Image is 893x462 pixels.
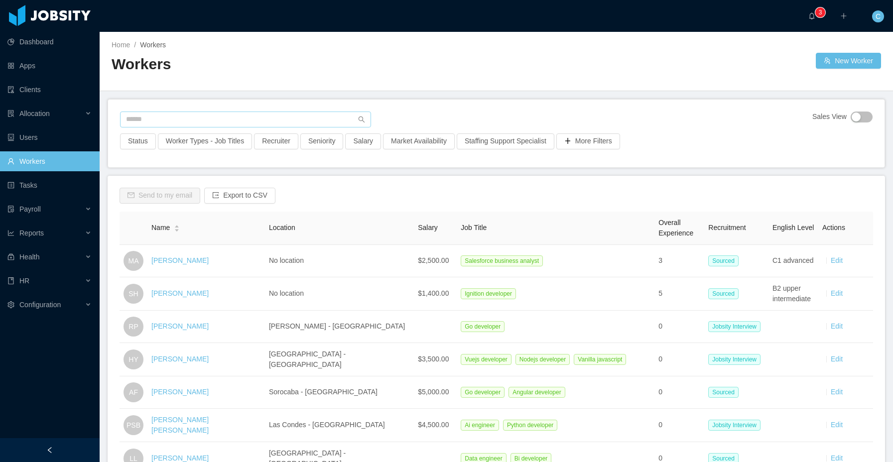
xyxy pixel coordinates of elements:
td: 0 [654,343,704,376]
i: icon: medicine-box [7,253,14,260]
a: Edit [831,454,843,462]
a: Sourced [708,454,743,462]
td: [PERSON_NAME] - [GEOGRAPHIC_DATA] [265,311,414,343]
span: SH [128,284,138,304]
button: icon: usergroup-addNew Worker [816,53,881,69]
i: icon: solution [7,110,14,117]
a: Sourced [708,388,743,396]
i: icon: search [358,116,365,123]
span: Jobsity Interview [708,354,761,365]
a: Jobsity Interview [708,421,765,429]
span: Ignition developer [461,288,516,299]
span: Health [19,253,39,261]
a: Edit [831,388,843,396]
a: icon: robotUsers [7,127,92,147]
span: Ai engineer [461,420,499,431]
td: [GEOGRAPHIC_DATA] - [GEOGRAPHIC_DATA] [265,343,414,376]
sup: 3 [815,7,825,17]
span: MA [128,251,139,271]
span: $3,500.00 [418,355,449,363]
a: icon: auditClients [7,80,92,100]
button: Market Availability [383,133,455,149]
a: Edit [831,322,843,330]
span: Vanilla javascript [574,354,626,365]
button: Worker Types - Job Titles [158,133,252,149]
a: Home [112,41,130,49]
td: Las Condes - [GEOGRAPHIC_DATA] [265,409,414,442]
td: No location [265,245,414,277]
span: HY [128,349,138,369]
button: icon: exportExport to CSV [204,188,275,204]
a: Edit [831,256,843,264]
span: Vuejs developer [461,354,511,365]
span: Sourced [708,255,739,266]
td: 3 [654,245,704,277]
a: [PERSON_NAME] [151,355,209,363]
a: [PERSON_NAME] [PERSON_NAME] [151,416,209,434]
span: $1,400.00 [418,289,449,297]
span: Sourced [708,387,739,398]
span: AF [129,382,138,402]
span: Payroll [19,205,41,213]
span: Location [269,224,295,231]
td: 0 [654,376,704,409]
td: B2 upper intermediate [768,277,818,311]
span: Overall Experience [658,219,693,237]
span: Salesforce business analyst [461,255,543,266]
button: Seniority [300,133,343,149]
a: [PERSON_NAME] [151,388,209,396]
span: $5,000.00 [418,388,449,396]
span: Angular developer [509,387,565,398]
i: icon: setting [7,301,14,308]
i: icon: plus [840,12,847,19]
span: Jobsity Interview [708,321,761,332]
span: Name [151,223,170,233]
span: Reports [19,229,44,237]
a: [PERSON_NAME] [151,322,209,330]
span: Python developer [503,420,557,431]
span: $4,500.00 [418,421,449,429]
i: icon: caret-up [174,224,180,227]
a: icon: userWorkers [7,151,92,171]
div: Sort [174,224,180,231]
button: Status [120,133,156,149]
td: No location [265,277,414,311]
button: Staffing Support Specialist [457,133,554,149]
span: English Level [772,224,814,231]
span: Jobsity Interview [708,420,761,431]
span: Configuration [19,301,61,309]
a: Jobsity Interview [708,355,765,363]
i: icon: caret-down [174,228,180,231]
span: $2,500.00 [418,256,449,264]
span: Allocation [19,110,50,117]
a: Edit [831,289,843,297]
button: Recruiter [254,133,298,149]
a: [PERSON_NAME] [151,256,209,264]
span: PSB [127,415,140,435]
span: Sourced [708,288,739,299]
td: C1 advanced [768,245,818,277]
a: [PERSON_NAME] [151,454,209,462]
h2: Workers [112,54,497,75]
a: Edit [831,355,843,363]
i: icon: bell [808,12,815,19]
a: [PERSON_NAME] [151,289,209,297]
span: RP [128,317,138,337]
i: icon: line-chart [7,230,14,236]
span: Go developer [461,387,505,398]
td: 5 [654,277,704,311]
a: Jobsity Interview [708,322,765,330]
a: Edit [831,421,843,429]
i: icon: file-protect [7,206,14,213]
i: icon: book [7,277,14,284]
span: C [876,10,881,22]
a: icon: profileTasks [7,175,92,195]
a: Sourced [708,289,743,297]
button: icon: plusMore Filters [556,133,620,149]
span: Sales View [812,112,847,122]
span: Workers [140,41,166,49]
p: 3 [819,7,822,17]
span: Go developer [461,321,505,332]
span: Salary [418,224,438,231]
